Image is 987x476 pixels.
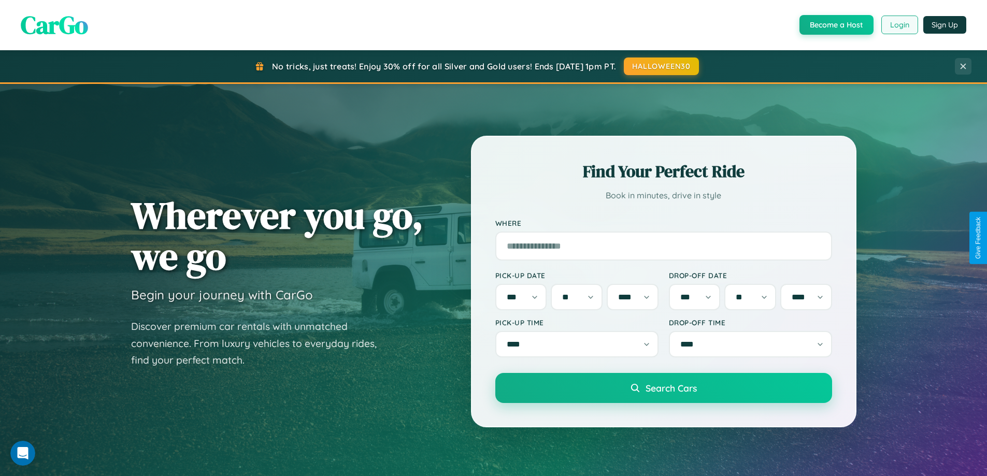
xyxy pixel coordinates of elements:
[272,61,616,71] span: No tricks, just treats! Enjoy 30% off for all Silver and Gold users! Ends [DATE] 1pm PT.
[495,373,832,403] button: Search Cars
[131,287,313,302] h3: Begin your journey with CarGo
[669,318,832,327] label: Drop-off Time
[799,15,874,35] button: Become a Host
[131,195,423,277] h1: Wherever you go, we go
[495,318,659,327] label: Pick-up Time
[975,217,982,259] div: Give Feedback
[923,16,966,34] button: Sign Up
[131,318,390,369] p: Discover premium car rentals with unmatched convenience. From luxury vehicles to everyday rides, ...
[624,57,699,75] button: HALLOWEEN30
[669,271,832,280] label: Drop-off Date
[646,382,697,394] span: Search Cars
[495,188,832,203] p: Book in minutes, drive in style
[495,271,659,280] label: Pick-up Date
[881,16,918,34] button: Login
[10,441,35,466] iframe: Intercom live chat
[495,160,832,183] h2: Find Your Perfect Ride
[21,8,88,42] span: CarGo
[495,219,832,227] label: Where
